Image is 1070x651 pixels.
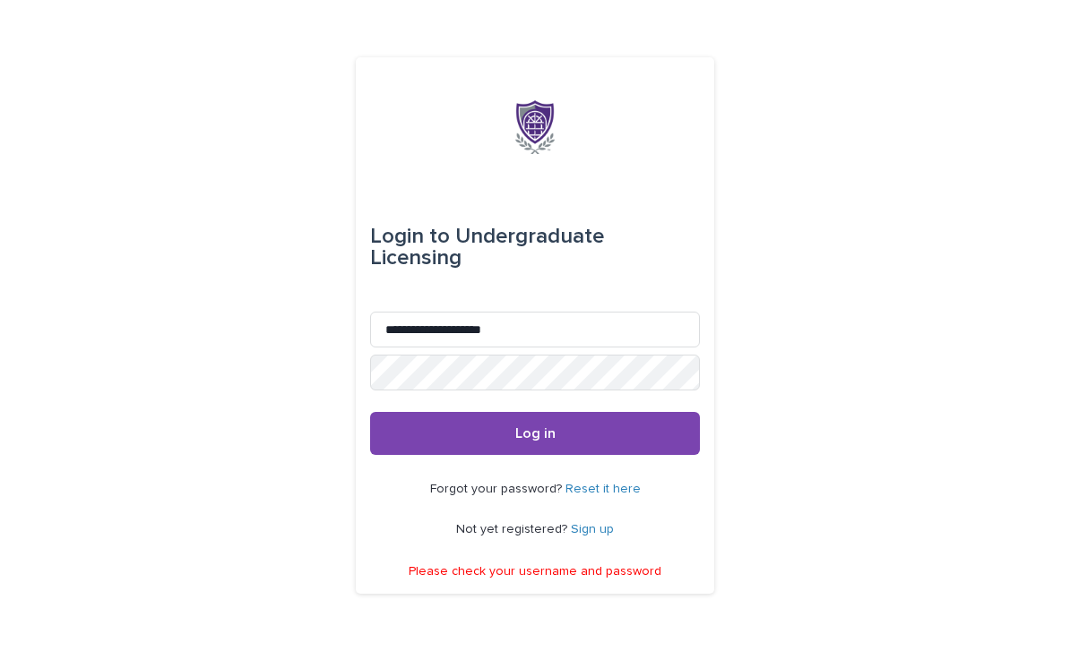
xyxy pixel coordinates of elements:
p: Please check your username and password [409,564,661,579]
a: Reset it here [565,483,641,495]
span: Not yet registered? [456,523,571,535]
img: x6gApCqSSRW4kcS938hP [515,100,555,154]
span: Login to [370,226,450,247]
div: Undergraduate Licensing [370,211,700,283]
span: Log in [515,426,556,441]
a: Sign up [571,523,614,535]
span: Forgot your password? [430,483,565,495]
button: Log in [370,412,700,455]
